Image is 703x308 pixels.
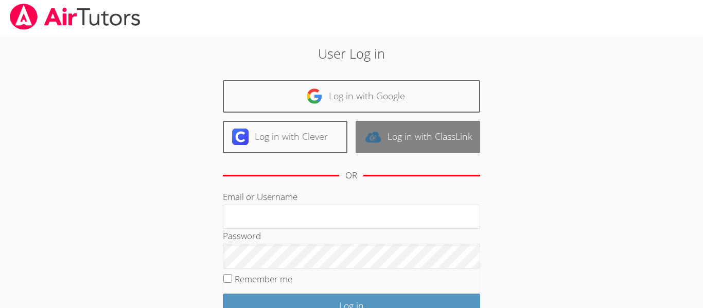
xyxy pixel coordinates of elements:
a: Log in with Google [223,80,480,113]
div: OR [345,168,357,183]
img: clever-logo-6eab21bc6e7a338710f1a6ff85c0baf02591cd810cc4098c63d3a4b26e2feb20.svg [232,129,249,145]
label: Password [223,230,261,242]
label: Remember me [235,273,292,285]
a: Log in with ClassLink [356,121,480,153]
a: Log in with Clever [223,121,347,153]
img: classlink-logo-d6bb404cc1216ec64c9a2012d9dc4662098be43eaf13dc465df04b49fa7ab582.svg [365,129,381,145]
img: google-logo-50288ca7cdecda66e5e0955fdab243c47b7ad437acaf1139b6f446037453330a.svg [306,88,323,104]
h2: User Log in [162,44,541,63]
label: Email or Username [223,191,297,203]
img: airtutors_banner-c4298cdbf04f3fff15de1276eac7730deb9818008684d7c2e4769d2f7ddbe033.png [9,4,142,30]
